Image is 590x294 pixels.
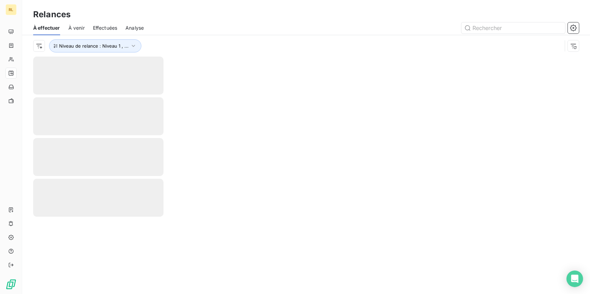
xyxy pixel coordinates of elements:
[49,39,141,52] button: Niveau de relance : Niveau 1 , ...
[68,24,85,31] span: À venir
[566,271,583,287] div: Open Intercom Messenger
[33,8,71,21] h3: Relances
[125,24,144,31] span: Analyse
[59,43,129,49] span: Niveau de relance : Niveau 1 , ...
[93,24,118,31] span: Effectuées
[6,279,17,290] img: Logo LeanPay
[461,22,565,33] input: Rechercher
[33,24,60,31] span: À effectuer
[6,4,17,15] div: RL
